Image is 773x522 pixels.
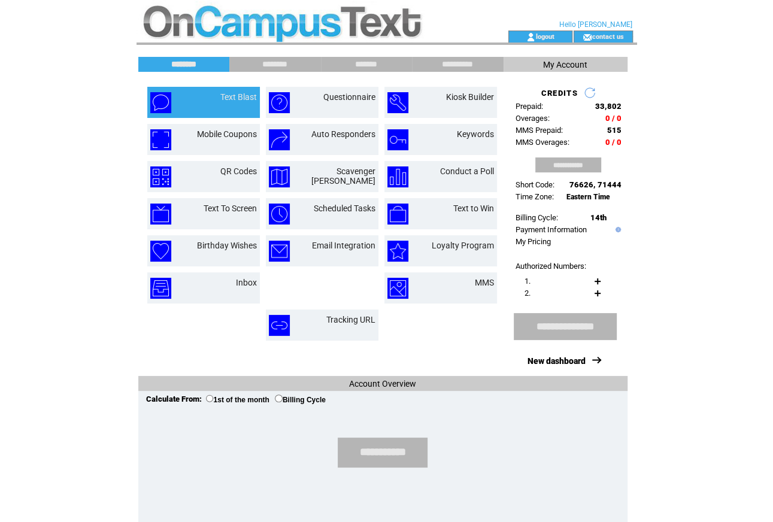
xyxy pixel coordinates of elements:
span: 1. [525,277,531,286]
label: Billing Cycle [275,396,326,404]
img: help.gif [613,227,621,232]
a: QR Codes [220,166,257,176]
a: contact us [592,32,623,40]
span: Short Code: [516,180,554,189]
img: tracking-url.png [269,315,290,336]
span: Hello [PERSON_NAME] [559,20,632,29]
span: Billing Cycle: [516,213,558,222]
span: 76626, 71444 [569,180,622,189]
a: Text Blast [220,92,257,102]
a: Conduct a Poll [440,166,494,176]
a: Text to Win [453,204,494,213]
a: Keywords [457,129,494,139]
img: kiosk-builder.png [387,92,408,113]
a: Tracking URL [326,315,375,324]
img: text-blast.png [150,92,171,113]
a: logout [535,32,554,40]
img: loyalty-program.png [387,241,408,262]
span: Overages: [516,114,550,123]
img: account_icon.gif [526,32,535,42]
img: conduct-a-poll.png [387,166,408,187]
span: CREDITS [541,89,577,98]
span: Authorized Numbers: [516,262,586,271]
img: inbox.png [150,278,171,299]
span: Time Zone: [516,192,554,201]
span: MMS Overages: [516,138,569,147]
span: MMS Prepaid: [516,126,563,135]
img: email-integration.png [269,241,290,262]
span: Account Overview [349,379,416,389]
a: MMS [475,278,494,287]
a: Text To Screen [204,204,257,213]
a: Birthday Wishes [197,241,257,250]
img: scheduled-tasks.png [269,204,290,224]
span: 14th [590,213,607,222]
a: Questionnaire [323,92,375,102]
a: Email Integration [312,241,375,250]
a: Mobile Coupons [197,129,257,139]
a: Kiosk Builder [446,92,494,102]
img: birthday-wishes.png [150,241,171,262]
img: contact_us_icon.gif [583,32,592,42]
label: 1st of the month [206,396,269,404]
img: qr-codes.png [150,166,171,187]
input: Billing Cycle [275,394,283,402]
img: scavenger-hunt.png [269,166,290,187]
img: questionnaire.png [269,92,290,113]
span: 33,802 [595,102,622,111]
img: mms.png [387,278,408,299]
span: Calculate From: [146,394,202,403]
span: My Account [543,60,587,69]
a: Loyalty Program [432,241,494,250]
a: Scavenger [PERSON_NAME] [311,166,375,186]
a: Payment Information [516,225,587,234]
a: Inbox [236,278,257,287]
a: My Pricing [516,237,551,246]
img: text-to-screen.png [150,204,171,224]
img: auto-responders.png [269,129,290,150]
span: Prepaid: [516,102,543,111]
img: text-to-win.png [387,204,408,224]
a: Scheduled Tasks [314,204,375,213]
a: New dashboard [528,356,586,366]
span: 0 / 0 [605,114,622,123]
span: Eastern Time [566,193,610,201]
input: 1st of the month [206,394,214,402]
span: 0 / 0 [605,138,622,147]
span: 2. [525,289,531,298]
span: 515 [607,126,622,135]
a: Auto Responders [311,129,375,139]
img: mobile-coupons.png [150,129,171,150]
img: keywords.png [387,129,408,150]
